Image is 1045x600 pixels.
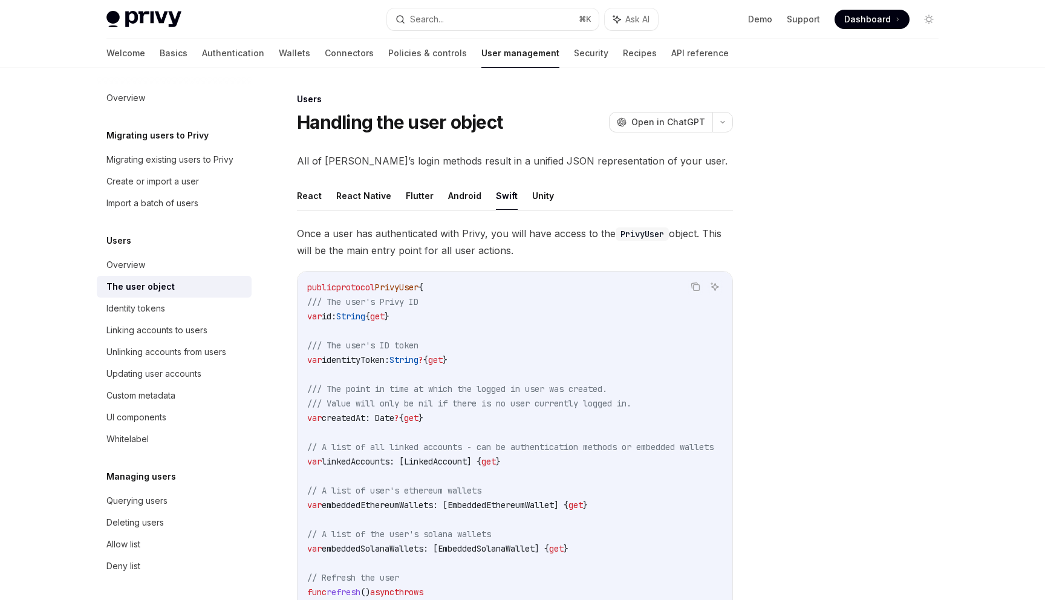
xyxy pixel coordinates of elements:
[297,152,733,169] span: All of [PERSON_NAME]’s login methods result in a unified JSON representation of your user.
[97,555,252,577] a: Deny list
[322,354,389,365] span: identityToken:
[297,93,733,105] div: Users
[609,112,712,132] button: Open in ChatGPT
[106,196,198,210] div: Import a batch of users
[307,340,418,351] span: /// The user's ID token
[307,398,631,409] span: /// Value will only be nil if there is no user currently logged in.
[97,87,252,109] a: Overview
[297,181,322,210] button: React
[97,319,252,341] a: Linking accounts to users
[97,149,252,171] a: Migrating existing users to Privy
[448,181,481,210] button: Android
[418,354,423,365] span: ?
[322,500,568,510] span: embeddedEthereumWallets: [EmbeddedEthereumWallet] {
[532,181,554,210] button: Unity
[307,442,714,452] span: // A list of all linked accounts - can be authentication methods or embedded wallets
[106,279,175,294] div: The user object
[97,385,252,406] a: Custom metadata
[787,13,820,25] a: Support
[443,354,448,365] span: }
[97,254,252,276] a: Overview
[97,341,252,363] a: Unlinking accounts from users
[399,412,404,423] span: {
[844,13,891,25] span: Dashboard
[336,181,391,210] button: React Native
[307,354,322,365] span: var
[370,587,394,598] span: async
[387,8,599,30] button: Search...⌘K
[307,572,399,583] span: // Refresh the user
[385,311,389,322] span: }
[579,15,591,24] span: ⌘ K
[394,587,423,598] span: throws
[418,282,423,293] span: {
[106,494,168,508] div: Querying users
[97,298,252,319] a: Identity tokens
[327,587,360,598] span: refresh
[97,192,252,214] a: Import a batch of users
[97,171,252,192] a: Create or import a user
[616,227,669,241] code: PrivyUser
[496,181,518,210] button: Swift
[106,301,165,316] div: Identity tokens
[97,276,252,298] a: The user object
[370,311,385,322] span: get
[574,39,608,68] a: Security
[307,543,322,554] span: var
[835,10,910,29] a: Dashboard
[322,412,394,423] span: createdAt: Date
[106,345,226,359] div: Unlinking accounts from users
[631,116,705,128] span: Open in ChatGPT
[568,500,583,510] span: get
[919,10,939,29] button: Toggle dark mode
[160,39,187,68] a: Basics
[625,13,649,25] span: Ask AI
[388,39,467,68] a: Policies & controls
[97,428,252,450] a: Whitelabel
[106,537,140,552] div: Allow list
[106,388,175,403] div: Custom metadata
[389,354,418,365] span: String
[564,543,568,554] span: }
[106,559,140,573] div: Deny list
[671,39,729,68] a: API reference
[307,311,322,322] span: var
[307,587,327,598] span: func
[688,279,703,295] button: Copy the contents from the code block
[106,128,209,143] h5: Migrating users to Privy
[583,500,588,510] span: }
[549,543,564,554] span: get
[106,39,145,68] a: Welcome
[623,39,657,68] a: Recipes
[97,490,252,512] a: Querying users
[322,543,549,554] span: embeddedSolanaWallets: [EmbeddedSolanaWallet] {
[307,296,418,307] span: /// The user's Privy ID
[496,456,501,467] span: }
[481,456,496,467] span: get
[325,39,374,68] a: Connectors
[106,91,145,105] div: Overview
[297,111,503,133] h1: Handling the user object
[97,533,252,555] a: Allow list
[428,354,443,365] span: get
[297,225,733,259] span: Once a user has authenticated with Privy, you will have access to the object. This will be the ma...
[106,367,201,381] div: Updating user accounts
[106,469,176,484] h5: Managing users
[307,282,336,293] span: public
[106,323,207,337] div: Linking accounts to users
[97,512,252,533] a: Deleting users
[307,529,491,540] span: // A list of the user's solana wallets
[360,587,370,598] span: ()
[279,39,310,68] a: Wallets
[307,500,322,510] span: var
[97,363,252,385] a: Updating user accounts
[97,406,252,428] a: UI components
[106,258,145,272] div: Overview
[106,432,149,446] div: Whitelabel
[365,311,370,322] span: {
[307,383,607,394] span: /// The point in time at which the logged in user was created.
[106,410,166,425] div: UI components
[106,152,233,167] div: Migrating existing users to Privy
[106,233,131,248] h5: Users
[375,282,418,293] span: PrivyUser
